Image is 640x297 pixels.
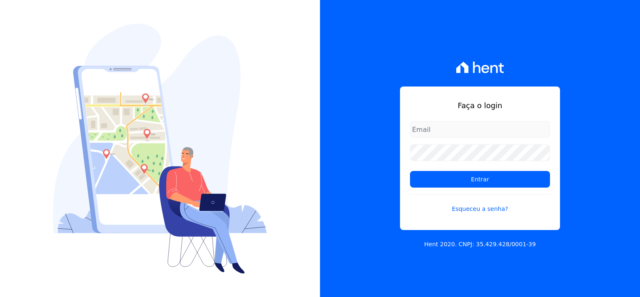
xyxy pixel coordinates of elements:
[410,171,550,188] input: Entrar
[410,121,550,138] input: Email
[410,100,550,111] h1: Faça o login
[424,240,536,249] p: Hent 2020. CNPJ: 35.429.428/0001-39
[53,24,267,274] img: Login
[410,194,550,213] a: Esqueceu a senha?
